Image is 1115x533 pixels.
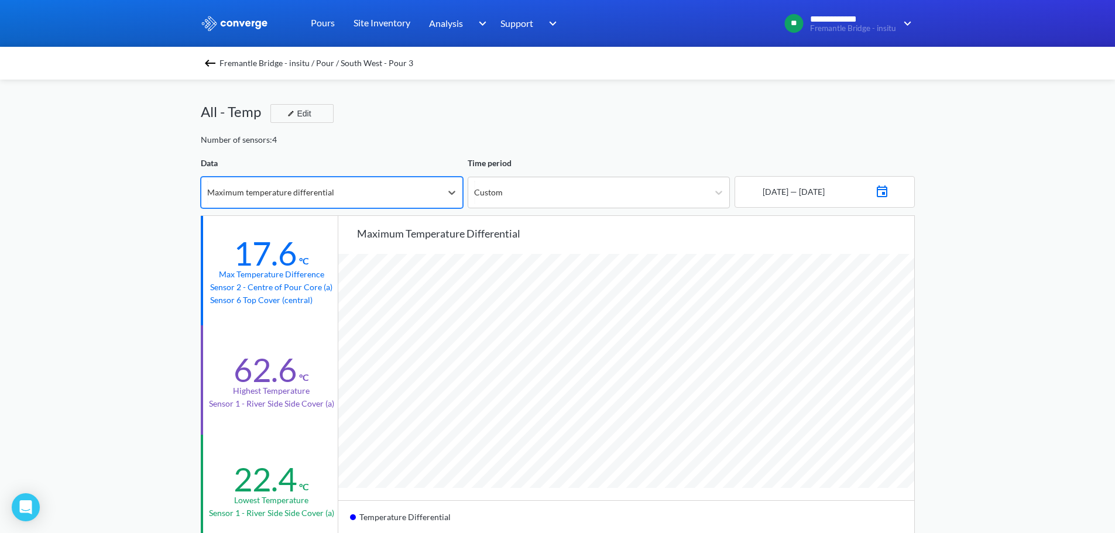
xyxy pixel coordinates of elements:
img: backspace.svg [203,56,217,70]
span: Analysis [429,16,463,30]
div: Highest temperature [233,384,310,397]
div: Open Intercom Messenger [12,493,40,521]
div: All - Temp [201,101,270,123]
span: Fremantle Bridge - insitu / Pour / South West - Pour 3 [219,55,413,71]
span: Fremantle Bridge - insitu [810,24,896,33]
img: edit-icon.svg [287,110,294,117]
span: Support [500,16,533,30]
img: downArrow.svg [471,16,489,30]
div: Max temperature difference [219,268,324,281]
div: Data [201,157,463,170]
div: Edit [283,106,313,121]
div: 22.4 [234,459,297,499]
p: Sensor 1 - River Side Side Cover (a) [209,397,334,410]
button: Edit [270,104,334,123]
img: downArrow.svg [896,16,915,30]
img: calendar_icon_blu.svg [875,182,889,198]
div: 17.6 [234,233,297,273]
p: Sensor 6 Top Cover (central) [210,294,332,307]
div: Lowest temperature [234,494,308,507]
div: Number of sensors: 4 [201,133,277,146]
div: 62.6 [234,350,297,390]
img: downArrow.svg [541,16,560,30]
div: Maximum temperature differential [357,225,914,242]
p: Sensor 2 - Centre of Pour Core (a) [210,281,332,294]
p: Sensor 1 - River Side Side Cover (a) [209,507,334,520]
div: [DATE] — [DATE] [760,185,825,198]
div: Maximum temperature differential [207,186,334,199]
div: Custom [474,186,503,199]
div: Time period [468,157,730,170]
img: logo_ewhite.svg [201,16,269,31]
